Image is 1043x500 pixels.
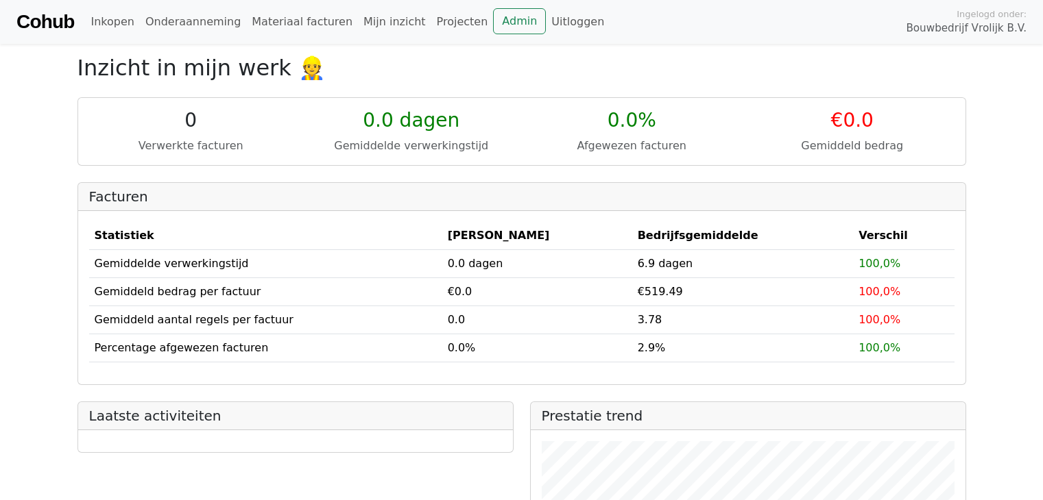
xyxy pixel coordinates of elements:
[530,138,734,154] div: Afgewezen facturen
[309,138,514,154] div: Gemiddelde verwerkingstijd
[442,277,632,305] td: €0.0
[530,109,734,132] div: 0.0%
[89,249,442,277] td: Gemiddelde verwerkingstijd
[957,8,1027,21] span: Ingelogd onder:
[140,8,246,36] a: Onderaanneming
[442,249,632,277] td: 0.0 dagen
[493,8,546,34] a: Admin
[632,334,854,362] td: 2.9%
[89,222,442,250] th: Statistiek
[358,8,431,36] a: Mijn inzicht
[246,8,358,36] a: Materiaal facturen
[309,109,514,132] div: 0.0 dagen
[546,8,610,36] a: Uitloggen
[853,222,954,250] th: Verschil
[906,21,1027,36] span: Bouwbedrijf Vrolijk B.V.
[85,8,139,36] a: Inkopen
[632,305,854,334] td: 3.78
[632,222,854,250] th: Bedrijfsgemiddelde
[89,408,502,424] h2: Laatste activiteiten
[442,334,632,362] td: 0.0%
[632,277,854,305] td: €519.49
[89,305,442,334] td: Gemiddeld aantal regels per factuur
[89,138,293,154] div: Verwerkte facturen
[632,249,854,277] td: 6.9 dagen
[89,334,442,362] td: Percentage afgewezen facturen
[77,55,966,81] h2: Inzicht in mijn werk 👷
[542,408,955,424] h2: Prestatie trend
[89,109,293,132] div: 0
[859,341,900,354] span: 100,0%
[16,5,74,38] a: Cohub
[89,277,442,305] td: Gemiddeld bedrag per factuur
[750,109,955,132] div: €0.0
[89,188,955,205] h2: Facturen
[431,8,494,36] a: Projecten
[442,305,632,334] td: 0.0
[442,222,632,250] th: [PERSON_NAME]
[750,138,955,154] div: Gemiddeld bedrag
[859,257,900,270] span: 100,0%
[859,285,900,298] span: 100,0%
[859,313,900,326] span: 100,0%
